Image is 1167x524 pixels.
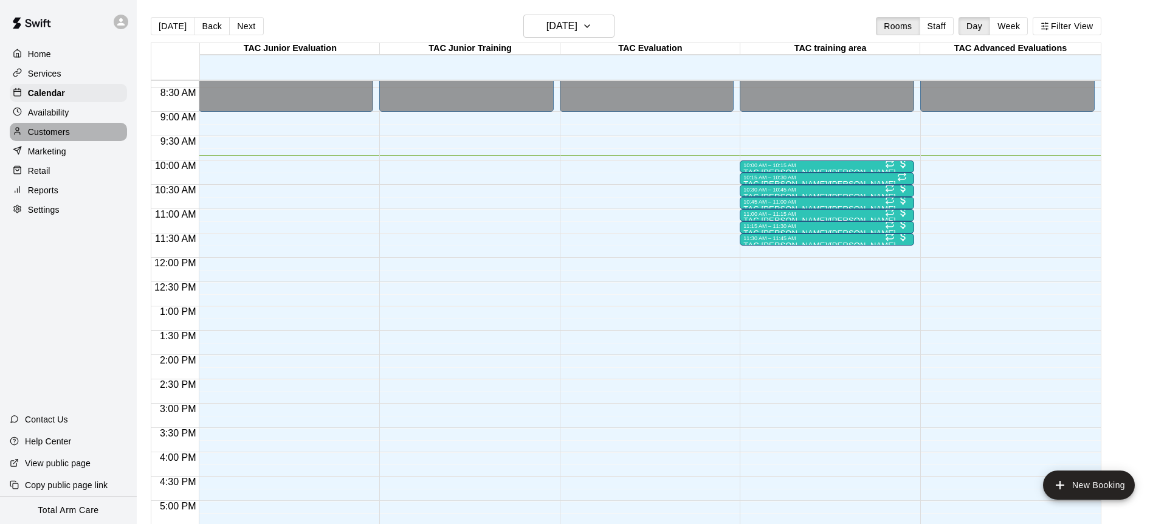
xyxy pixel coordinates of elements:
[157,404,199,414] span: 3:00 PM
[523,15,614,38] button: [DATE]
[152,160,199,171] span: 10:00 AM
[25,413,68,426] p: Contact Us
[157,306,199,317] span: 1:00 PM
[743,211,911,217] div: 11:00 AM – 11:15 AM
[740,197,914,209] div: 10:45 AM – 11:00 AM: TAC Todd/Brad
[740,221,914,233] div: 11:15 AM – 11:30 AM: TAC Todd/Brad
[157,136,199,147] span: 9:30 AM
[897,182,909,194] span: All customers have paid
[157,452,199,463] span: 4:00 PM
[157,501,199,511] span: 5:00 PM
[10,64,127,83] a: Services
[740,233,914,246] div: 11:30 AM – 11:45 AM: TAC Todd/Brad
[920,43,1100,55] div: TAC Advanced Evaluations
[1043,471,1135,500] button: add
[28,184,58,196] p: Reports
[743,187,911,193] div: 10:30 AM – 10:45 AM
[28,48,51,60] p: Home
[25,435,71,447] p: Help Center
[897,218,909,230] span: All customers have paid
[920,17,954,35] button: Staff
[157,355,199,365] span: 2:00 PM
[546,18,577,35] h6: [DATE]
[10,162,127,180] a: Retail
[152,209,199,219] span: 11:00 AM
[10,123,127,141] a: Customers
[157,331,199,341] span: 1:30 PM
[28,67,61,80] p: Services
[157,88,199,98] span: 8:30 AM
[740,185,914,197] div: 10:30 AM – 10:45 AM: TAC Todd/Brad
[743,174,911,181] div: 10:15 AM – 10:30 AM
[380,43,560,55] div: TAC Junior Training
[897,194,909,206] span: All customers have paid
[28,126,70,138] p: Customers
[743,199,911,205] div: 10:45 AM – 11:00 AM
[897,230,909,243] span: All customers have paid
[885,232,895,241] span: Recurring event
[743,223,911,229] div: 11:15 AM – 11:30 AM
[990,17,1028,35] button: Week
[151,258,199,268] span: 12:00 PM
[885,207,895,217] span: Recurring event
[560,43,740,55] div: TAC Evaluation
[897,206,909,218] span: All customers have paid
[10,84,127,102] a: Calendar
[157,428,199,438] span: 3:30 PM
[959,17,990,35] button: Day
[885,219,895,229] span: Recurring event
[229,17,263,35] button: Next
[38,504,98,517] p: Total Arm Care
[10,142,127,160] a: Marketing
[743,235,911,241] div: 11:30 AM – 11:45 AM
[25,479,108,491] p: Copy public page link
[157,477,199,487] span: 4:30 PM
[876,17,920,35] button: Rooms
[25,457,91,469] p: View public page
[1033,17,1101,35] button: Filter View
[885,183,895,193] span: Recurring event
[28,165,50,177] p: Retail
[157,112,199,122] span: 9:00 AM
[740,160,914,173] div: 10:00 AM – 10:15 AM: TAC Todd/Brad
[10,45,127,63] a: Home
[10,103,127,122] a: Availability
[10,201,127,219] a: Settings
[157,379,199,390] span: 2:30 PM
[28,145,66,157] p: Marketing
[151,282,199,292] span: 12:30 PM
[152,185,199,195] span: 10:30 AM
[740,43,920,55] div: TAC training area
[28,106,69,119] p: Availability
[743,162,911,168] div: 10:00 AM – 10:15 AM
[28,87,65,99] p: Calendar
[885,159,895,168] span: Recurring event
[885,195,895,205] span: Recurring event
[194,17,230,35] button: Back
[897,172,907,182] span: Recurring event
[10,181,127,199] a: Reports
[740,209,914,221] div: 11:00 AM – 11:15 AM: TAC Todd/Brad
[897,157,909,170] span: All customers have paid
[151,17,194,35] button: [DATE]
[152,233,199,244] span: 11:30 AM
[28,204,60,216] p: Settings
[200,43,380,55] div: TAC Junior Evaluation
[740,173,914,185] div: 10:15 AM – 10:30 AM: TAC Todd/Brad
